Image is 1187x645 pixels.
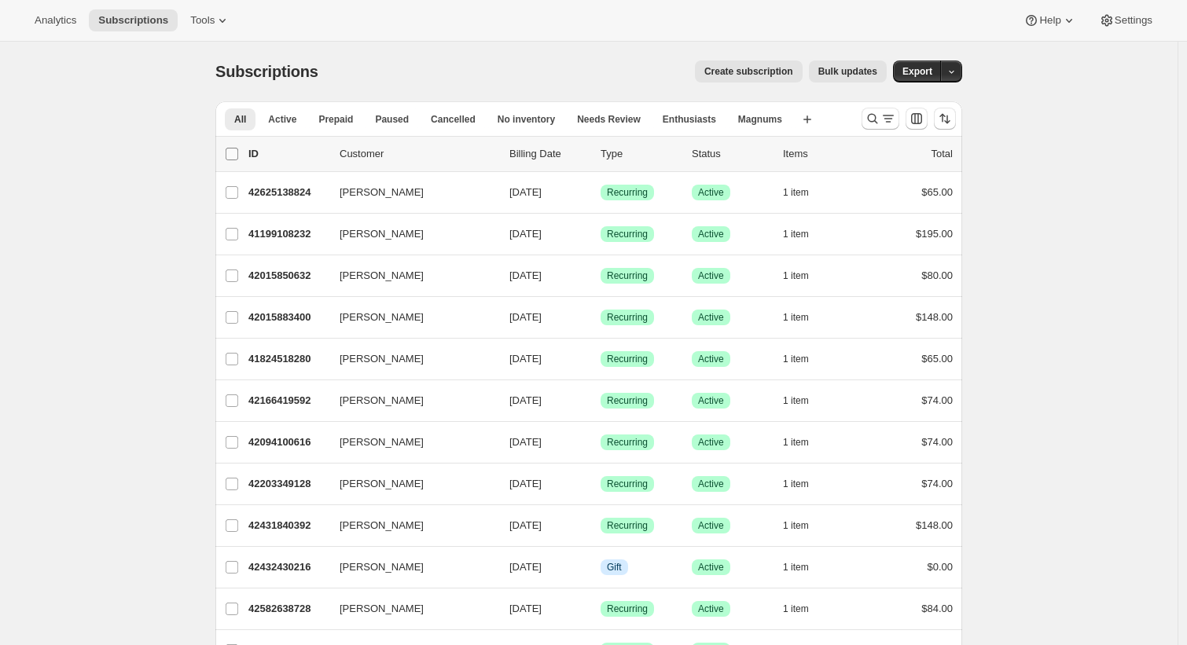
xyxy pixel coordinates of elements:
div: 42015883400[PERSON_NAME][DATE]SuccessRecurringSuccessActive1 item$148.00 [248,306,953,328]
span: Settings [1115,14,1152,27]
button: [PERSON_NAME] [330,346,487,372]
span: Bulk updates [818,65,877,78]
span: [DATE] [509,561,542,573]
button: Tools [181,9,240,31]
p: 42015883400 [248,310,327,325]
button: [PERSON_NAME] [330,180,487,205]
span: All [234,113,246,126]
button: 1 item [783,556,826,578]
p: 42166419592 [248,393,327,409]
span: 1 item [783,603,809,615]
span: Needs Review [577,113,641,126]
button: [PERSON_NAME] [330,513,487,538]
button: Settings [1090,9,1162,31]
span: [DATE] [509,353,542,365]
span: Subscriptions [98,14,168,27]
span: Active [698,394,724,407]
button: 1 item [783,515,826,537]
span: 1 item [783,228,809,240]
span: No inventory [498,113,555,126]
span: Recurring [607,436,648,449]
span: Active [698,186,724,199]
span: 1 item [783,394,809,407]
span: $74.00 [921,436,953,448]
span: [DATE] [509,394,542,406]
span: $0.00 [927,561,953,573]
span: [PERSON_NAME] [340,518,424,533]
span: Create subscription [704,65,793,78]
button: [PERSON_NAME] [330,263,487,288]
span: Export [902,65,932,78]
button: [PERSON_NAME] [330,596,487,621]
span: 1 item [783,353,809,365]
button: 1 item [783,390,826,412]
span: Help [1039,14,1060,27]
button: 1 item [783,598,826,620]
button: [PERSON_NAME] [330,222,487,247]
button: Export [893,60,942,82]
button: Customize table column order and visibility [906,108,928,130]
span: [DATE] [509,228,542,240]
div: Items [783,146,862,162]
span: 1 item [783,311,809,324]
span: $65.00 [921,353,953,365]
div: 42203349128[PERSON_NAME][DATE]SuccessRecurringSuccessActive1 item$74.00 [248,473,953,495]
div: 42625138824[PERSON_NAME][DATE]SuccessRecurringSuccessActive1 item$65.00 [248,181,953,203]
p: ID [248,146,327,162]
span: Active [268,113,296,126]
div: Type [601,146,679,162]
button: [PERSON_NAME] [330,388,487,413]
span: [DATE] [509,478,542,489]
button: Create new view [795,108,820,130]
button: Analytics [25,9,86,31]
button: 1 item [783,265,826,287]
span: [DATE] [509,311,542,323]
button: [PERSON_NAME] [330,471,487,497]
button: 1 item [783,348,826,370]
span: [PERSON_NAME] [340,310,424,325]
span: Recurring [607,186,648,199]
div: IDCustomerBilling DateTypeStatusItemsTotal [248,146,953,162]
span: Recurring [607,603,648,615]
span: Prepaid [318,113,353,126]
p: 42015850632 [248,268,327,284]
span: Subscriptions [215,63,318,80]
span: Recurring [607,228,648,240]
span: 1 item [783,269,809,282]
span: $84.00 [921,603,953,614]
button: 1 item [783,431,826,453]
span: Recurring [607,311,648,324]
span: [DATE] [509,519,542,531]
p: 42432430216 [248,559,327,575]
span: Active [698,311,724,324]
span: Recurring [607,478,648,490]
span: 1 item [783,186,809,199]
span: Gift [607,561,622,574]
span: [PERSON_NAME] [340,393,424,409]
span: [DATE] [509,269,542,281]
span: 1 item [783,478,809,490]
span: Recurring [607,394,648,407]
span: [PERSON_NAME] [340,351,424,367]
span: Magnums [738,113,782,126]
span: Tools [190,14,215,27]
span: $80.00 [921,269,953,281]
p: 42203349128 [248,476,327,492]
span: Recurring [607,269,648,282]
span: 1 item [783,436,809,449]
span: $65.00 [921,186,953,198]
span: Recurring [607,519,648,532]
div: 42431840392[PERSON_NAME][DATE]SuccessRecurringSuccessActive1 item$148.00 [248,515,953,537]
span: [PERSON_NAME] [340,226,424,242]
span: [DATE] [509,603,542,614]
span: [PERSON_NAME] [340,559,424,575]
span: 1 item [783,519,809,532]
button: Subscriptions [89,9,178,31]
span: [DATE] [509,436,542,448]
p: 42625138824 [248,185,327,200]
span: $74.00 [921,478,953,489]
button: Bulk updates [809,60,887,82]
div: 41199108232[PERSON_NAME][DATE]SuccessRecurringSuccessActive1 item$195.00 [248,223,953,245]
span: Active [698,353,724,365]
span: Active [698,561,724,574]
